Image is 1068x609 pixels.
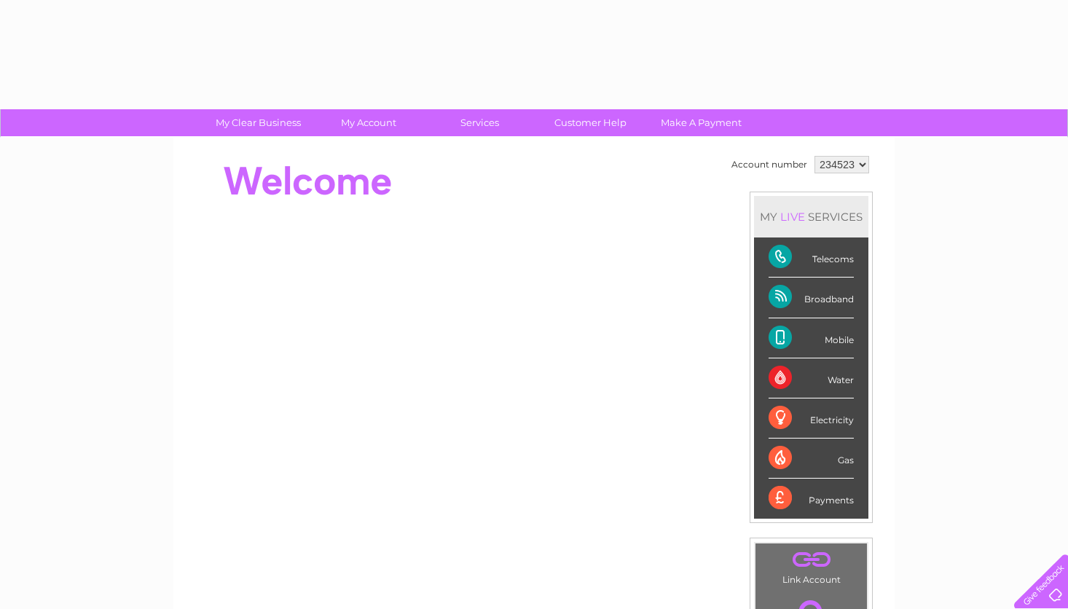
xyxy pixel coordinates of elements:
a: My Clear Business [198,109,318,136]
a: Services [420,109,540,136]
div: Gas [769,439,854,479]
div: Mobile [769,318,854,358]
div: Telecoms [769,237,854,278]
a: My Account [309,109,429,136]
div: Payments [769,479,854,518]
div: MY SERVICES [754,196,868,237]
a: . [759,547,863,573]
td: Account number [728,152,811,177]
div: Water [769,358,854,398]
div: Electricity [769,398,854,439]
td: Link Account [755,543,868,589]
div: Broadband [769,278,854,318]
div: LIVE [777,210,808,224]
a: Customer Help [530,109,651,136]
a: Make A Payment [641,109,761,136]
